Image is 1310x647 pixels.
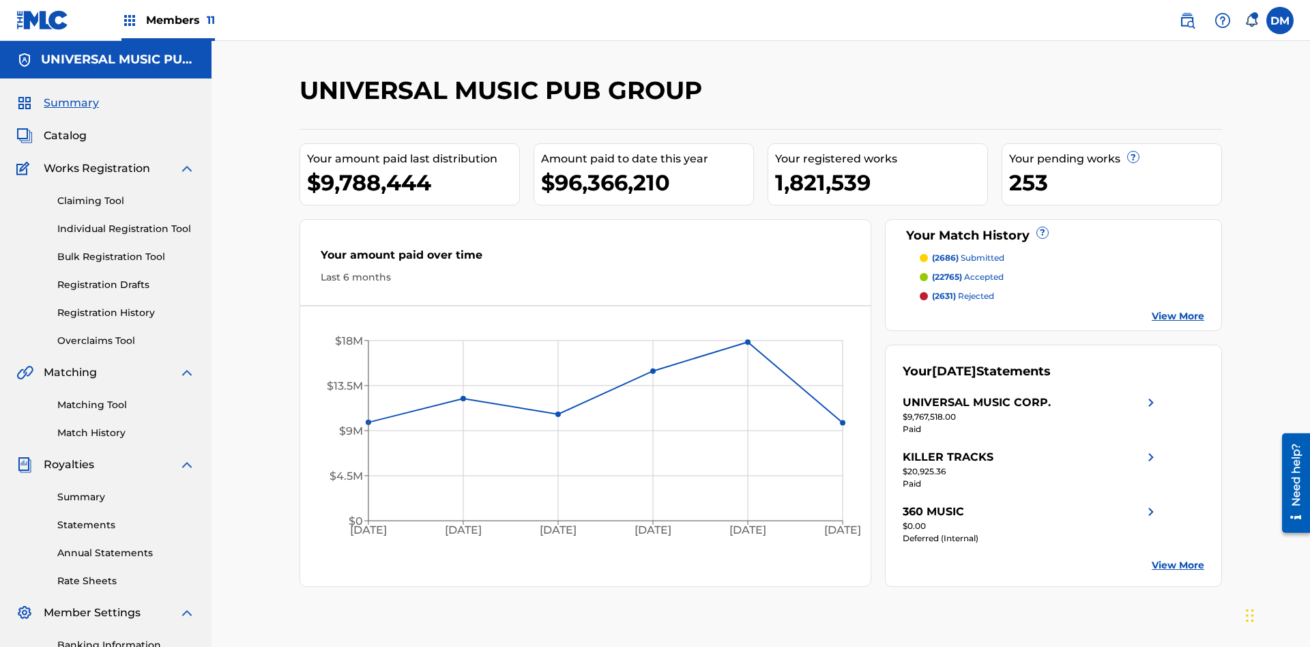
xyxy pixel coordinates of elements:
[932,291,956,301] span: (2631)
[16,95,33,111] img: Summary
[335,334,363,347] tspan: $18M
[932,290,994,302] p: rejected
[57,398,195,412] a: Matching Tool
[44,605,141,621] span: Member Settings
[729,524,766,537] tspan: [DATE]
[903,532,1159,545] div: Deferred (Internal)
[1128,152,1139,162] span: ?
[903,423,1159,435] div: Paid
[932,253,959,263] span: (2686)
[903,465,1159,478] div: $20,925.36
[903,449,1159,490] a: KILLER TRACKSright chevron icon$20,925.36Paid
[903,478,1159,490] div: Paid
[57,574,195,588] a: Rate Sheets
[903,394,1159,435] a: UNIVERSAL MUSIC CORP.right chevron icon$9,767,518.00Paid
[903,504,1159,545] a: 360 MUSICright chevron icon$0.00Deferred (Internal)
[1152,309,1204,323] a: View More
[44,160,150,177] span: Works Registration
[920,290,1205,302] a: (2631) rejected
[932,252,1004,264] p: submitted
[16,52,33,68] img: Accounts
[932,364,976,379] span: [DATE]
[920,271,1205,283] a: (22765) accepted
[1037,227,1048,238] span: ?
[1209,7,1236,34] div: Help
[57,278,195,292] a: Registration Drafts
[1143,449,1159,465] img: right chevron icon
[920,252,1205,264] a: (2686) submitted
[16,10,69,30] img: MLC Logo
[1152,558,1204,573] a: View More
[44,95,99,111] span: Summary
[321,270,850,285] div: Last 6 months
[1009,151,1221,167] div: Your pending works
[57,426,195,440] a: Match History
[540,524,577,537] tspan: [DATE]
[321,247,850,270] div: Your amount paid over time
[775,151,987,167] div: Your registered works
[179,160,195,177] img: expand
[1272,428,1310,540] iframe: Resource Center
[349,515,363,528] tspan: $0
[16,128,33,144] img: Catalog
[1244,14,1258,27] div: Notifications
[146,12,215,28] span: Members
[44,457,94,473] span: Royalties
[179,605,195,621] img: expand
[16,605,33,621] img: Member Settings
[1266,7,1294,34] div: User Menu
[903,520,1159,532] div: $0.00
[179,364,195,381] img: expand
[16,95,99,111] a: SummarySummary
[1143,504,1159,520] img: right chevron icon
[350,524,387,537] tspan: [DATE]
[121,12,138,29] img: Top Rightsholders
[16,364,33,381] img: Matching
[330,470,363,483] tspan: $4.5M
[903,394,1051,411] div: UNIVERSAL MUSIC CORP.
[179,457,195,473] img: expand
[57,250,195,264] a: Bulk Registration Tool
[41,52,195,68] h5: UNIVERSAL MUSIC PUB GROUP
[57,518,195,532] a: Statements
[1143,394,1159,411] img: right chevron icon
[16,457,33,473] img: Royalties
[903,411,1159,423] div: $9,767,518.00
[307,151,519,167] div: Your amount paid last distribution
[57,222,195,236] a: Individual Registration Tool
[16,160,34,177] img: Works Registration
[307,167,519,198] div: $9,788,444
[541,167,753,198] div: $96,366,210
[541,151,753,167] div: Amount paid to date this year
[932,272,962,282] span: (22765)
[903,449,993,465] div: KILLER TRACKS
[903,504,964,520] div: 360 MUSIC
[16,128,87,144] a: CatalogCatalog
[57,490,195,504] a: Summary
[327,379,363,392] tspan: $13.5M
[57,546,195,560] a: Annual Statements
[57,334,195,348] a: Overclaims Tool
[445,524,482,537] tspan: [DATE]
[207,14,215,27] span: 11
[1246,595,1254,636] div: Drag
[1214,12,1231,29] img: help
[635,524,671,537] tspan: [DATE]
[1009,167,1221,198] div: 253
[1174,7,1201,34] a: Public Search
[339,425,363,437] tspan: $9M
[44,128,87,144] span: Catalog
[775,167,987,198] div: 1,821,539
[825,524,862,537] tspan: [DATE]
[57,194,195,208] a: Claiming Tool
[300,75,709,106] h2: UNIVERSAL MUSIC PUB GROUP
[903,227,1205,245] div: Your Match History
[57,306,195,320] a: Registration History
[1242,581,1310,647] iframe: Chat Widget
[44,364,97,381] span: Matching
[903,362,1051,381] div: Your Statements
[932,271,1004,283] p: accepted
